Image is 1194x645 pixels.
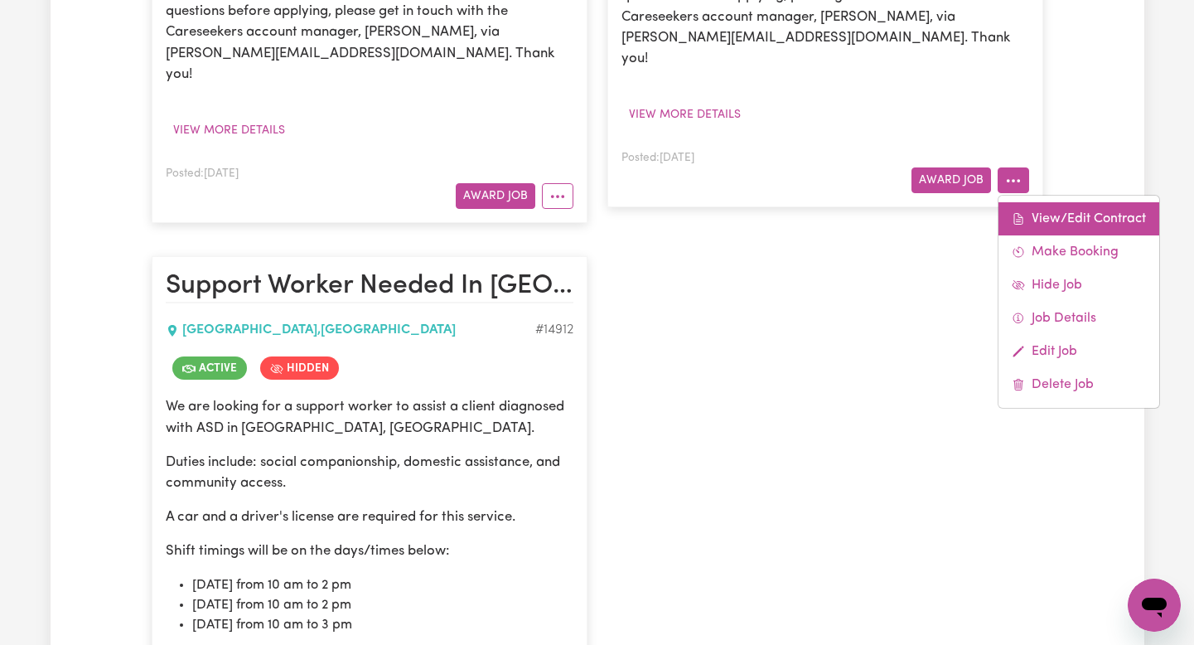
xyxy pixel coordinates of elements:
h2: Support Worker Needed In Acacia Ridge, QLD [166,270,573,303]
p: We are looking for a support worker to assist a client diagnosed with ASD in [GEOGRAPHIC_DATA], [... [166,396,573,438]
button: Award Job [911,167,991,193]
button: View more details [166,118,292,143]
iframe: Button to launch messaging window [1128,579,1181,632]
span: Job is hidden [260,356,339,380]
button: More options [542,183,573,209]
li: [DATE] from 10 am to 2 pm [192,575,573,595]
p: Duties include: social companionship, domestic assistance, and community access. [166,452,573,493]
a: Hide Job [998,269,1159,302]
button: View more details [621,102,748,128]
a: Job Details [998,302,1159,335]
div: Job ID #14912 [535,320,573,340]
span: Posted: [DATE] [166,168,239,179]
li: [DATE] from 10 am to 2 pm [192,595,573,615]
li: [DATE] from 10 am to 3 pm [192,615,573,635]
div: [GEOGRAPHIC_DATA] , [GEOGRAPHIC_DATA] [166,320,535,340]
p: A car and a driver's license are required for this service. [166,507,573,527]
div: More options [998,195,1160,409]
a: Make Booking [998,235,1159,269]
p: Shift timings will be on the days/times below: [166,541,573,561]
button: More options [998,167,1029,193]
a: View/Edit Contract [998,202,1159,235]
span: Job is active [172,356,247,380]
button: Award Job [456,183,535,209]
a: Delete Job [998,368,1159,401]
a: Edit Job [998,335,1159,368]
span: Posted: [DATE] [621,153,694,163]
